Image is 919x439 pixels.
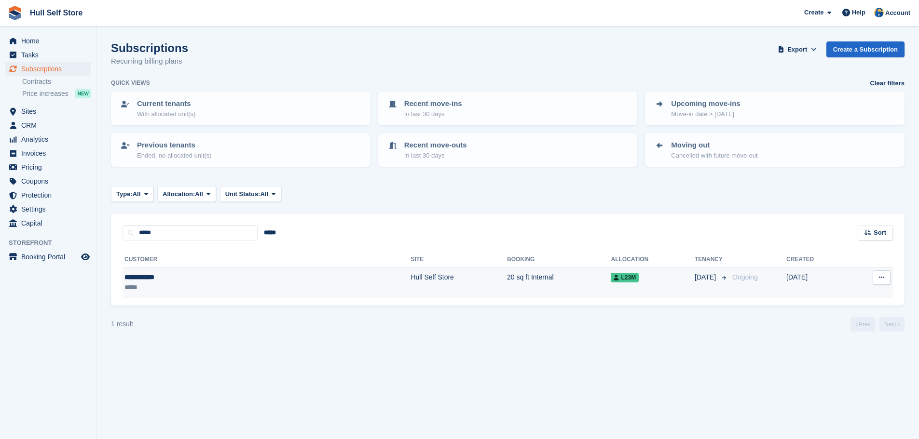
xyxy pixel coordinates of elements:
[21,174,79,188] span: Coupons
[379,93,637,124] a: Recent move-ins In last 30 days
[5,62,91,76] a: menu
[411,267,507,298] td: Hull Self Store
[21,146,79,160] span: Invoices
[137,151,212,160] p: Ended, no allocated unit(s)
[404,98,462,109] p: Recent move-ins
[21,119,79,132] span: CRM
[5,202,91,216] a: menu
[507,267,611,298] td: 20 sq ft Internal
[874,8,884,17] img: Hull Self Store
[21,202,79,216] span: Settings
[111,41,188,54] h1: Subscriptions
[111,79,150,87] h6: Quick views
[21,160,79,174] span: Pricing
[21,105,79,118] span: Sites
[671,98,740,109] p: Upcoming move-ins
[646,134,904,166] a: Moving out Cancelled with future move-out
[9,238,96,248] span: Storefront
[220,186,281,202] button: Unit Status: All
[5,48,91,62] a: menu
[404,151,467,160] p: In last 30 days
[611,252,695,267] th: Allocation
[5,105,91,118] a: menu
[8,6,22,20] img: stora-icon-8386f47178a22dfd0bd8f6a31ec36ba5ce8667c1dd55bd0f319d3a0aa187defe.svg
[5,250,91,264] a: menu
[133,189,141,199] span: All
[75,89,91,98] div: NEW
[879,317,905,332] a: Next
[80,251,91,263] a: Preview store
[5,174,91,188] a: menu
[695,252,728,267] th: Tenancy
[123,252,411,267] th: Customer
[786,267,848,298] td: [DATE]
[111,319,133,329] div: 1 result
[111,56,188,67] p: Recurring billing plans
[804,8,823,17] span: Create
[404,109,462,119] p: In last 30 days
[787,45,807,54] span: Export
[611,273,639,282] span: L23M
[646,93,904,124] a: Upcoming move-ins Move-in date > [DATE]
[874,228,886,238] span: Sort
[21,133,79,146] span: Analytics
[507,252,611,267] th: Booking
[261,189,269,199] span: All
[137,109,195,119] p: With allocated unit(s)
[116,189,133,199] span: Type:
[195,189,203,199] span: All
[732,273,758,281] span: Ongoing
[137,140,212,151] p: Previous tenants
[5,119,91,132] a: menu
[870,79,905,88] a: Clear filters
[137,98,195,109] p: Current tenants
[26,5,86,21] a: Hull Self Store
[21,34,79,48] span: Home
[695,272,718,282] span: [DATE]
[411,252,507,267] th: Site
[225,189,261,199] span: Unit Status:
[21,188,79,202] span: Protection
[111,186,153,202] button: Type: All
[112,93,370,124] a: Current tenants With allocated unit(s)
[885,8,910,18] span: Account
[5,216,91,230] a: menu
[5,146,91,160] a: menu
[5,34,91,48] a: menu
[5,188,91,202] a: menu
[21,48,79,62] span: Tasks
[826,41,905,57] a: Create a Subscription
[404,140,467,151] p: Recent move-outs
[776,41,819,57] button: Export
[21,216,79,230] span: Capital
[671,109,740,119] p: Move-in date > [DATE]
[22,77,91,86] a: Contracts
[22,88,91,99] a: Price increases NEW
[163,189,195,199] span: Allocation:
[157,186,216,202] button: Allocation: All
[671,151,757,160] p: Cancelled with future move-out
[5,160,91,174] a: menu
[22,89,69,98] span: Price increases
[21,62,79,76] span: Subscriptions
[112,134,370,166] a: Previous tenants Ended, no allocated unit(s)
[379,134,637,166] a: Recent move-outs In last 30 days
[852,8,865,17] span: Help
[849,317,906,332] nav: Page
[21,250,79,264] span: Booking Portal
[786,252,848,267] th: Created
[5,133,91,146] a: menu
[850,317,876,332] a: Previous
[671,140,757,151] p: Moving out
